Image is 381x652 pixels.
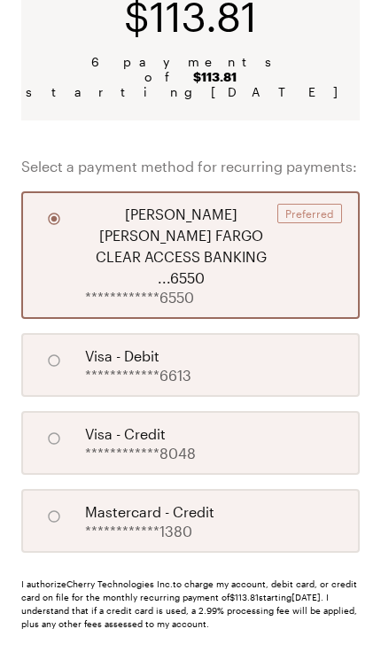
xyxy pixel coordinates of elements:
[26,84,355,99] span: starting [DATE]
[85,423,166,445] span: visa - credit
[193,69,237,84] b: $113.81
[277,204,342,223] div: Preferred
[85,345,159,367] span: visa - debit
[43,54,338,84] span: 6 payments of
[85,501,214,523] span: mastercard - credit
[21,578,360,631] div: I authorize Cherry Technologies Inc. to charge my account, debit card, or credit card on file for...
[85,204,277,289] span: [PERSON_NAME] [PERSON_NAME] FARGO CLEAR ACCESS BANKING ...6550
[21,156,360,177] span: Select a payment method for recurring payments:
